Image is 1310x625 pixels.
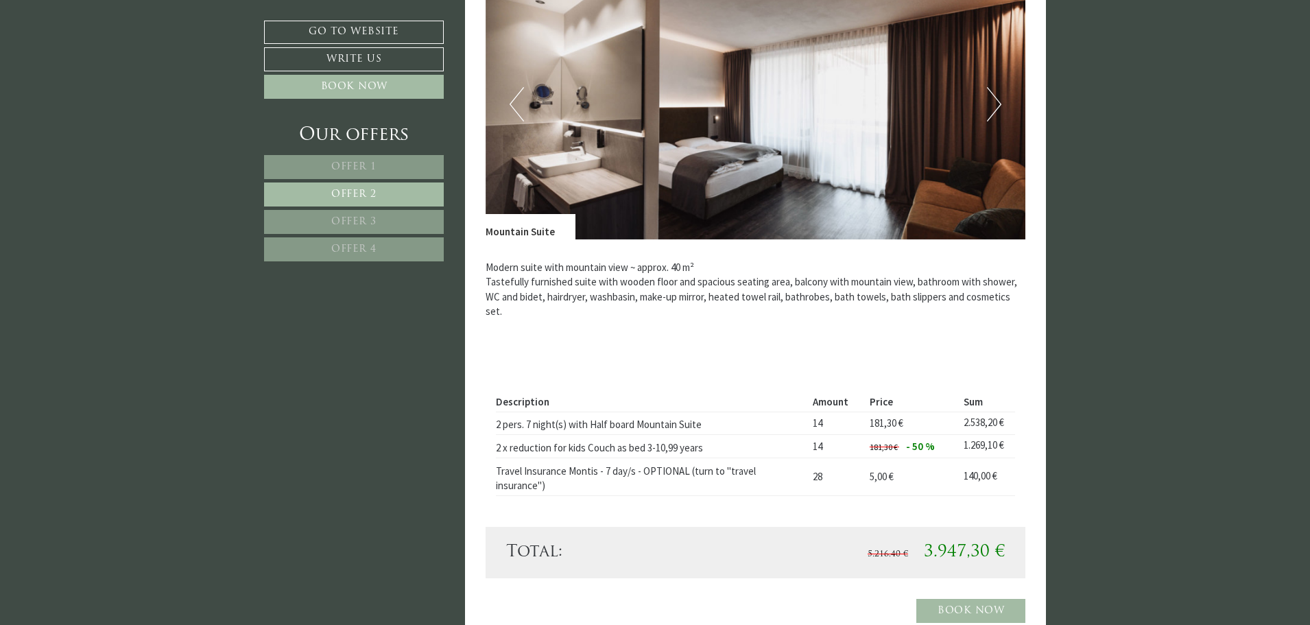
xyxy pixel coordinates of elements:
div: Total: [496,541,756,564]
td: Travel Insurance Montis - 7 day/s - OPTIONAL (turn to "travel insurance") [496,458,808,496]
th: Description [496,392,808,412]
td: 14 [807,412,864,435]
span: - 50 % [906,440,935,453]
small: 14:16 [21,64,141,73]
div: Our offers [264,123,444,148]
div: [DATE] [248,10,294,32]
th: Price [864,392,958,412]
span: 3.947,30 € [924,544,1005,561]
td: 14 [807,435,864,458]
span: Offer 4 [331,244,377,255]
span: 181,30 € [870,442,898,452]
a: Write us [264,47,444,71]
button: Send [467,362,540,386]
span: 181,30 € [870,416,903,429]
th: Sum [958,392,1015,412]
div: Mountain Suite [486,214,575,239]
span: 5.216,40 € [868,550,908,558]
td: 140,00 € [958,458,1015,496]
td: 2 x reduction for kids Couch as bed 3-10,99 years [496,435,808,458]
button: Next [987,87,1001,121]
td: 28 [807,458,864,496]
p: Modern suite with mountain view ~ approx. 40 m² Tastefully furnished suite with wooden floor and ... [486,260,1026,333]
td: 2.538,20 € [958,412,1015,435]
button: Previous [510,87,524,121]
span: Offer 2 [331,189,377,200]
span: 5,00 € [870,470,894,483]
div: Hello, how can we help you? [10,36,147,75]
span: Offer 3 [331,217,377,227]
span: Offer 1 [331,162,377,172]
td: 1.269,10 € [958,435,1015,458]
a: Book now [916,599,1025,623]
th: Amount [807,392,864,412]
a: Book now [264,75,444,99]
a: Go to website [264,21,444,44]
div: Montis – Active Nature Spa [21,39,141,49]
td: 2 pers. 7 night(s) with Half board Mountain Suite [496,412,808,435]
